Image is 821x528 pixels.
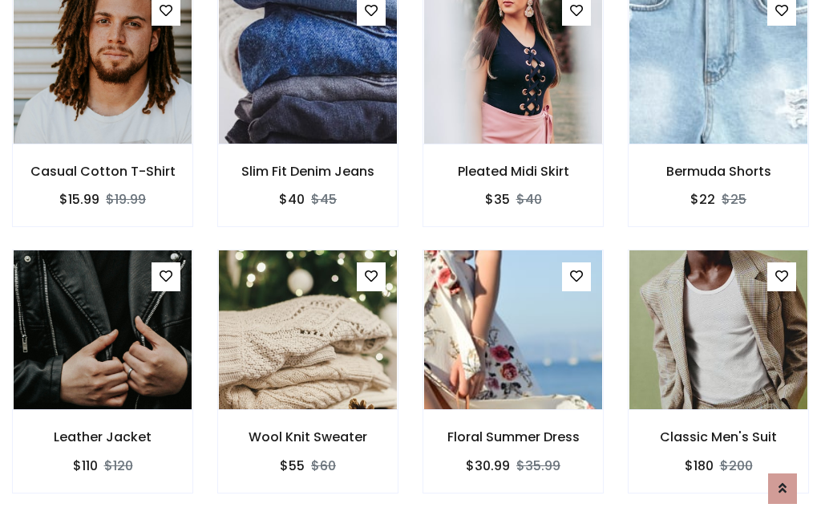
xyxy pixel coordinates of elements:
h6: $35 [485,192,510,207]
del: $45 [311,190,337,209]
del: $200 [720,457,753,475]
h6: Floral Summer Dress [423,429,603,445]
del: $40 [516,190,542,209]
h6: $22 [690,192,715,207]
h6: $180 [685,458,714,473]
h6: Pleated Midi Skirt [423,164,603,179]
del: $19.99 [106,190,146,209]
h6: $30.99 [466,458,510,473]
del: $25 [722,190,746,209]
del: $60 [311,457,336,475]
h6: $55 [280,458,305,473]
h6: Bermuda Shorts [629,164,808,179]
h6: Classic Men's Suit [629,429,808,445]
del: $35.99 [516,457,560,475]
h6: Wool Knit Sweater [218,429,398,445]
h6: $15.99 [59,192,99,207]
h6: $40 [279,192,305,207]
h6: $110 [73,458,98,473]
h6: Leather Jacket [13,429,192,445]
del: $120 [104,457,133,475]
h6: Slim Fit Denim Jeans [218,164,398,179]
h6: Casual Cotton T-Shirt [13,164,192,179]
